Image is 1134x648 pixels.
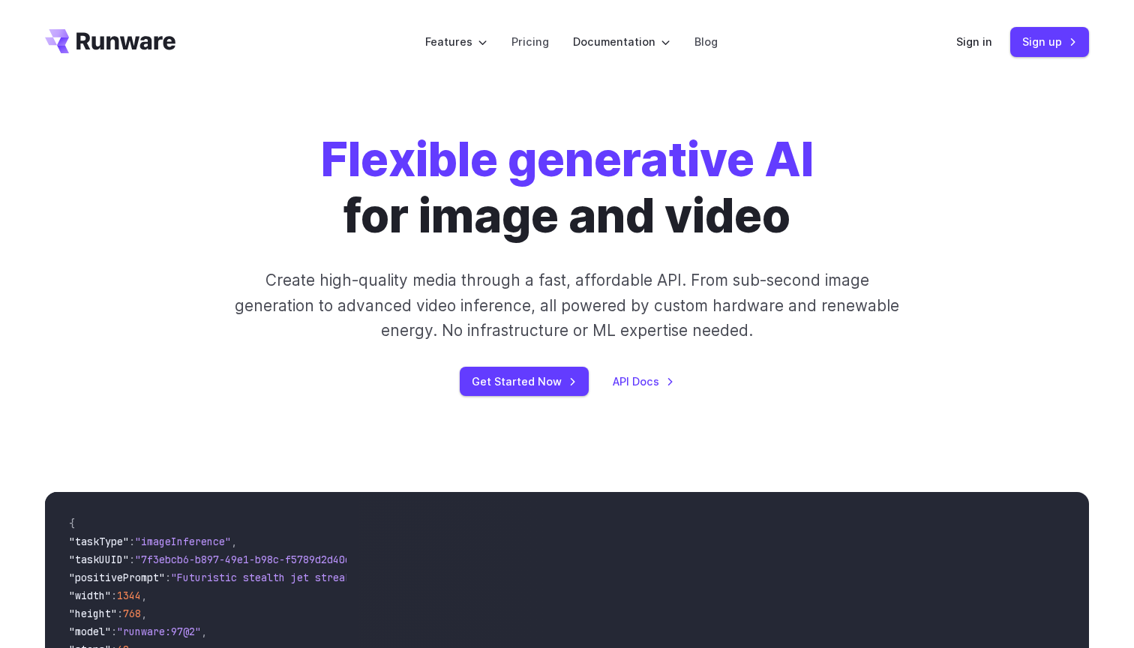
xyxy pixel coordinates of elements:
[123,607,141,620] span: 768
[111,589,117,602] span: :
[694,33,718,50] a: Blog
[573,33,670,50] label: Documentation
[233,268,901,343] p: Create high-quality media through a fast, affordable API. From sub-second image generation to adv...
[69,625,111,638] span: "model"
[69,589,111,602] span: "width"
[1010,27,1089,56] a: Sign up
[69,535,129,548] span: "taskType"
[135,535,231,548] span: "imageInference"
[956,33,992,50] a: Sign in
[460,367,589,396] a: Get Started Now
[171,571,717,584] span: "Futuristic stealth jet streaking through a neon-lit cityscape with glowing purple exhaust"
[165,571,171,584] span: :
[201,625,207,638] span: ,
[111,625,117,638] span: :
[613,373,674,390] a: API Docs
[321,131,814,187] strong: Flexible generative AI
[69,553,129,566] span: "taskUUID"
[69,517,75,530] span: {
[135,553,363,566] span: "7f3ebcb6-b897-49e1-b98c-f5789d2d40d7"
[511,33,549,50] a: Pricing
[141,589,147,602] span: ,
[321,132,814,244] h1: for image and video
[45,29,175,53] a: Go to /
[69,571,165,584] span: "positivePrompt"
[117,625,201,638] span: "runware:97@2"
[231,535,237,548] span: ,
[117,607,123,620] span: :
[425,33,487,50] label: Features
[141,607,147,620] span: ,
[129,553,135,566] span: :
[117,589,141,602] span: 1344
[129,535,135,548] span: :
[69,607,117,620] span: "height"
